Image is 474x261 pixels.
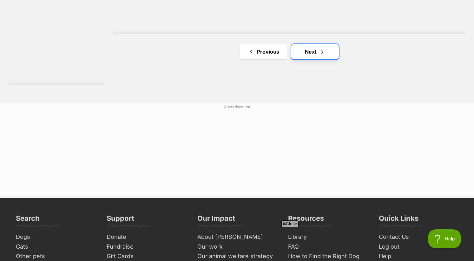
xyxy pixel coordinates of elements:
[288,214,324,226] h3: Resources
[197,214,235,226] h3: Our Impact
[376,232,461,242] a: Contact Us
[291,44,339,59] a: Next page
[428,229,461,248] iframe: Help Scout Beacon - Open
[83,229,391,258] iframe: Advertisement
[107,214,134,226] h3: Support
[379,214,418,226] h3: Quick Links
[13,232,98,242] a: Dogs
[240,44,287,59] a: Previous page
[281,220,299,227] span: Close
[13,242,98,252] a: Cats
[83,112,391,192] iframe: Advertisement
[376,242,461,252] a: Log out
[113,44,465,59] nav: Pagination
[16,214,40,226] h3: Search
